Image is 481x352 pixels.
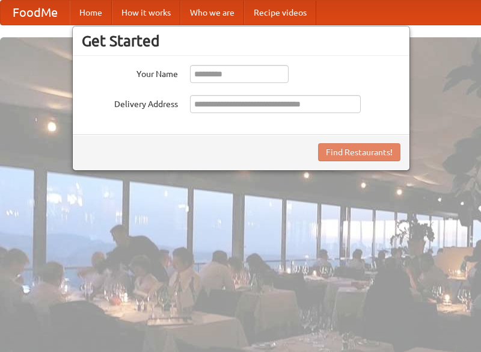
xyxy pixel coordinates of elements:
label: Your Name [82,65,178,80]
a: Recipe videos [244,1,316,25]
label: Delivery Address [82,95,178,110]
a: Home [70,1,112,25]
a: FoodMe [1,1,70,25]
h3: Get Started [82,32,400,50]
a: How it works [112,1,180,25]
button: Find Restaurants! [318,143,400,161]
a: Who we are [180,1,244,25]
